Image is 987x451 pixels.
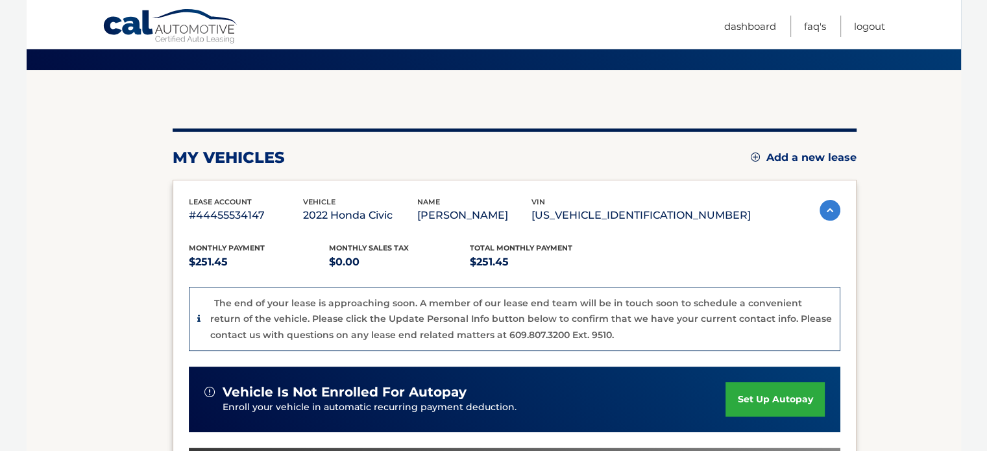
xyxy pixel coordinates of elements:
[173,148,285,167] h2: my vehicles
[189,197,252,206] span: lease account
[223,400,726,415] p: Enroll your vehicle in automatic recurring payment deduction.
[303,206,417,225] p: 2022 Honda Civic
[189,206,303,225] p: #44455534147
[329,253,470,271] p: $0.00
[470,243,572,252] span: Total Monthly Payment
[417,197,440,206] span: name
[531,206,751,225] p: [US_VEHICLE_IDENTIFICATION_NUMBER]
[189,243,265,252] span: Monthly Payment
[531,197,545,206] span: vin
[210,297,832,341] p: The end of your lease is approaching soon. A member of our lease end team will be in touch soon t...
[470,253,611,271] p: $251.45
[724,16,776,37] a: Dashboard
[820,200,840,221] img: accordion-active.svg
[751,152,760,162] img: add.svg
[204,387,215,397] img: alert-white.svg
[189,253,330,271] p: $251.45
[223,384,467,400] span: vehicle is not enrolled for autopay
[854,16,885,37] a: Logout
[804,16,826,37] a: FAQ's
[751,151,857,164] a: Add a new lease
[303,197,335,206] span: vehicle
[417,206,531,225] p: [PERSON_NAME]
[329,243,409,252] span: Monthly sales Tax
[103,8,239,46] a: Cal Automotive
[725,382,824,417] a: set up autopay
